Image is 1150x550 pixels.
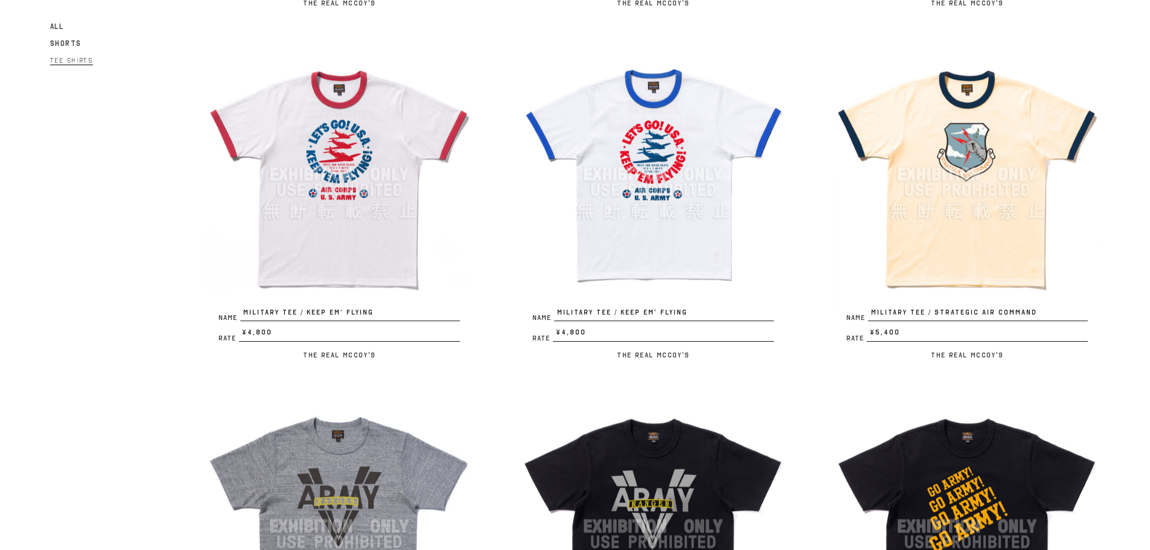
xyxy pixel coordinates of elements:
[219,335,239,342] span: Rate
[553,327,774,342] span: ¥4,800
[846,335,867,342] span: Rate
[532,335,553,342] span: Rate
[834,42,1100,362] a: MILITARY TEE / STRATEGIC AIR COMMAND NameMILITARY TEE / STRATEGIC AIR COMMAND Rate¥5,400 The Real...
[50,39,82,48] span: Shorts
[50,19,64,34] a: All
[50,36,82,51] a: Shorts
[834,348,1100,362] p: The Real McCoy's
[834,42,1100,307] img: MILITARY TEE / STRATEGIC AIR COMMAND
[520,42,786,307] img: MILITARY TEE / KEEP EM’ FLYING
[867,327,1088,342] span: ¥5,400
[50,56,93,65] span: Tee Shirts
[240,307,460,322] span: MILITARY TEE / KEEP EM’ FLYING
[206,42,472,307] img: MILITARY TEE / KEEP EM’ FLYING
[846,315,868,321] span: Name
[206,348,472,362] p: The Real McCoy's
[50,53,93,68] a: Tee Shirts
[554,307,774,322] span: MILITARY TEE / KEEP EM’ FLYING
[206,42,472,362] a: MILITARY TEE / KEEP EM’ FLYING NameMILITARY TEE / KEEP EM’ FLYING Rate¥4,800 The Real McCoy's
[219,315,240,321] span: Name
[868,307,1088,322] span: MILITARY TEE / STRATEGIC AIR COMMAND
[520,348,786,362] p: The Real McCoy's
[520,42,786,362] a: MILITARY TEE / KEEP EM’ FLYING NameMILITARY TEE / KEEP EM’ FLYING Rate¥4,800 The Real McCoy's
[239,327,460,342] span: ¥4,800
[50,22,64,31] span: All
[532,315,554,321] span: Name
